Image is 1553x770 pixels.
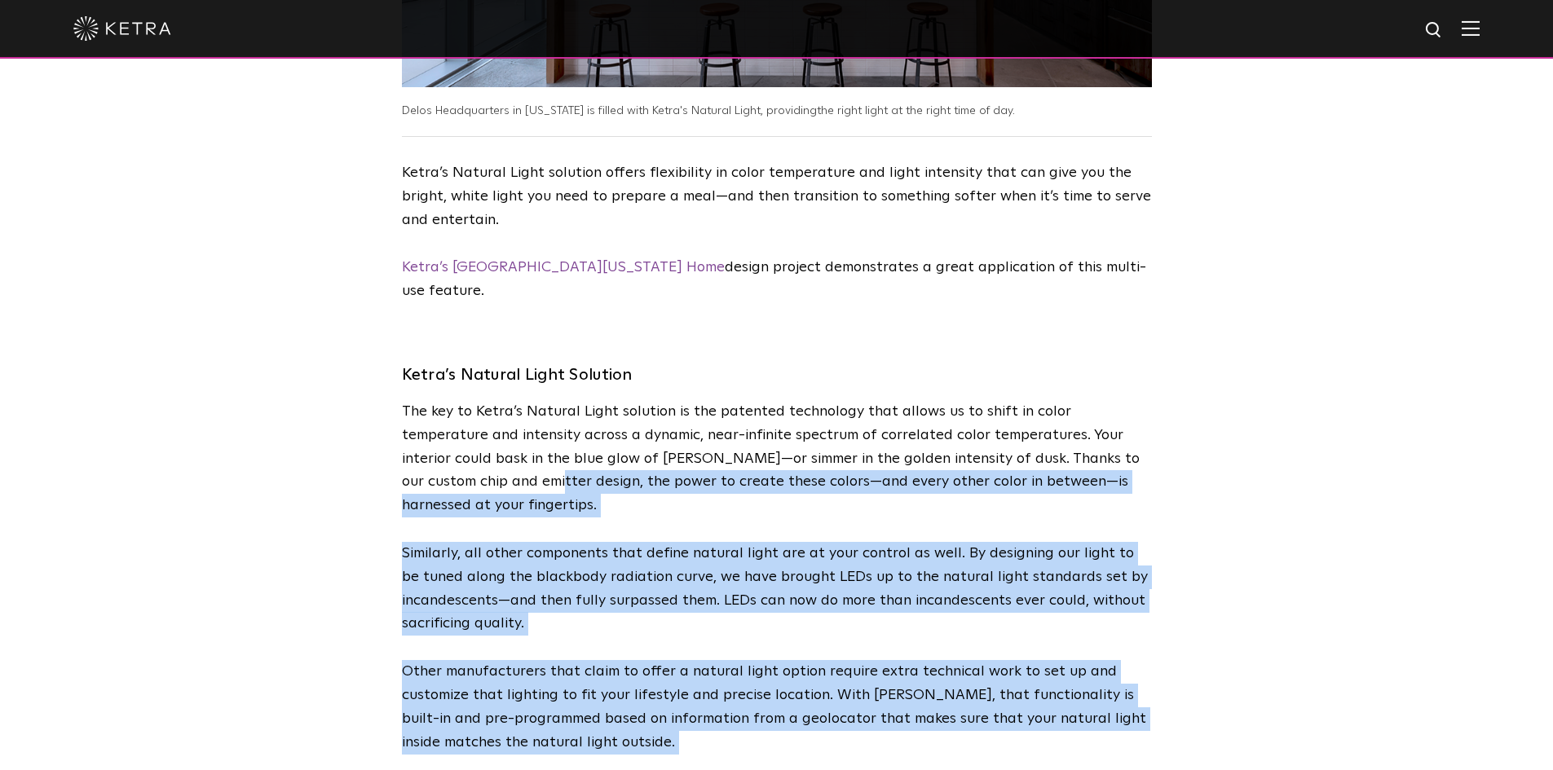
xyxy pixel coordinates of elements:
img: search icon [1424,20,1445,41]
p: Ketra’s Natural Light solution offers flexibility in color temperature and light intensity that c... [402,161,1152,231]
p: Other manufacturers that claim to offer a natural light option require extra technical work to se... [402,660,1152,754]
span: the right light at the right time of day. [817,105,1015,117]
a: Ketra’s [GEOGRAPHIC_DATA][US_STATE] Home [402,260,725,275]
img: Hamburger%20Nav.svg [1462,20,1480,36]
p: Delos Headquarters in [US_STATE] is filled with Ketra's Natural Light, providing [402,103,1062,120]
h3: Ketra’s Natural Light Solution [402,360,1152,389]
p: Similarly, all other components that define natural light are at your control as well. By designi... [402,542,1152,636]
p: design project demonstrates a great application of this multi-use feature. [402,256,1152,303]
img: ketra-logo-2019-white [73,16,171,41]
p: The key to Ketra’s Natural Light solution is the patented technology that allows us to shift in c... [402,400,1152,517]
